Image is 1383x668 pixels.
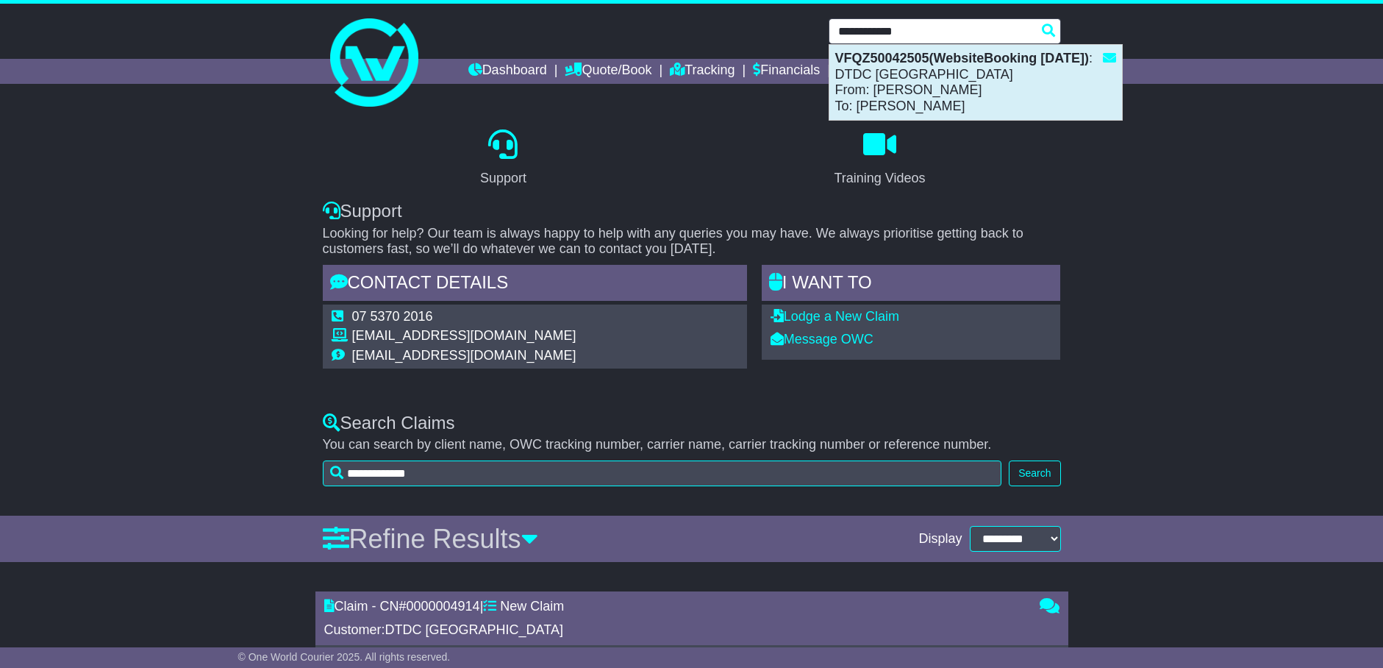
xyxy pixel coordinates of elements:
a: Refine Results [323,524,538,554]
button: Search [1009,461,1060,486]
span: Display [918,531,962,547]
a: Tracking [670,59,735,84]
p: Looking for help? Our team is always happy to help with any queries you may have. We always prior... [323,226,1061,257]
p: You can search by client name, OWC tracking number, carrier name, carrier tracking number or refe... [323,437,1061,453]
div: Support [323,201,1061,222]
span: DTDC [GEOGRAPHIC_DATA] [385,622,563,637]
strong: VFQZ50042505(WebsiteBooking [DATE]) [835,51,1089,65]
div: Support [480,168,526,188]
span: © One World Courier 2025. All rights reserved. [238,651,451,663]
td: [EMAIL_ADDRESS][DOMAIN_NAME] [352,328,576,348]
a: Financials [753,59,820,84]
span: 0000004914 [407,599,480,614]
a: Training Videos [824,124,934,193]
div: Contact Details [323,265,747,305]
a: Quote/Book [565,59,651,84]
div: Training Videos [834,168,925,188]
a: Support [471,124,536,193]
a: Lodge a New Claim [771,309,899,324]
td: [EMAIL_ADDRESS][DOMAIN_NAME] [352,348,576,364]
div: Search Claims [323,413,1061,434]
div: I WANT to [762,265,1061,305]
div: : DTDC [GEOGRAPHIC_DATA] From: [PERSON_NAME] To: [PERSON_NAME] [829,45,1122,120]
span: New Claim [500,599,564,614]
td: 07 5370 2016 [352,309,576,329]
div: Claim - CN# | [324,599,1025,615]
div: Customer: [324,622,1025,639]
a: Message OWC [771,332,873,347]
a: Dashboard [468,59,547,84]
